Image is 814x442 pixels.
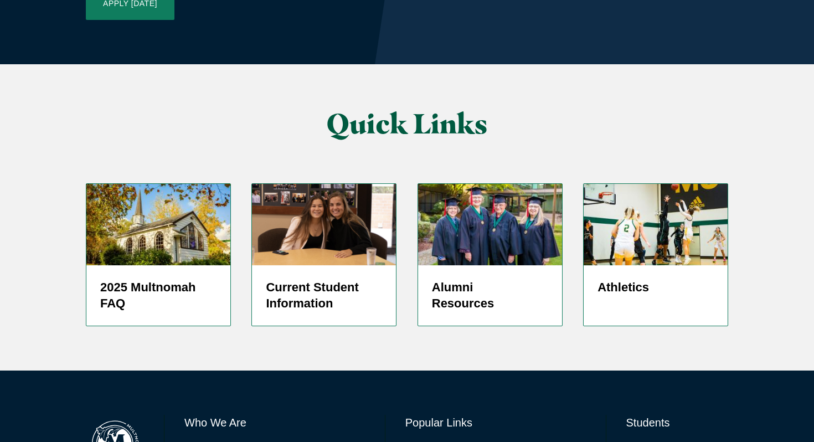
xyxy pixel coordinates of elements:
[405,415,586,430] h6: Popular Links
[251,183,396,326] a: screenshot-2024-05-27-at-1.37.12-pm Current Student Information
[86,183,231,326] a: Prayer Chapel in Fall 2025 Multnomah FAQ
[197,109,618,139] h2: Quick Links
[252,184,396,265] img: screenshot-2024-05-27-at-1.37.12-pm
[266,279,382,312] h5: Current Student Information
[418,183,563,326] a: 50 Year Alumni 2019 Alumni Resources
[418,184,562,265] img: 50 Year Alumni 2019
[583,183,728,326] a: Women's Basketball player shooting jump shot Athletics
[86,184,230,265] img: Prayer Chapel in Fall
[432,279,548,312] h5: Alumni Resources
[597,279,714,296] h5: Athletics
[100,279,217,312] h5: 2025 Multnomah FAQ
[626,415,728,430] h6: Students
[584,184,728,265] img: WBBALL_WEB
[184,415,365,430] h6: Who We Are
